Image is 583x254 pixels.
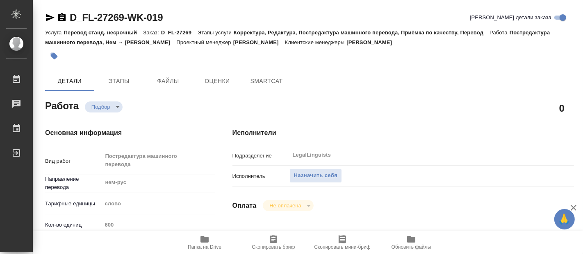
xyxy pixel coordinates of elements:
button: Скопировать мини-бриф [308,231,377,254]
input: Пустое поле [102,219,215,231]
span: Оценки [198,76,237,86]
p: Корректура, Редактура, Постредактура машинного перевода, Приёмка по качеству, Перевод [234,29,490,36]
a: D_FL-27269-WK-019 [70,12,163,23]
h4: Дополнительно [232,231,574,241]
span: SmartCat [247,76,286,86]
span: Папка на Drive [188,244,221,250]
p: Проектный менеджер [176,39,233,45]
p: Работа [490,29,510,36]
p: Исполнитель [232,172,289,180]
button: Папка на Drive [170,231,239,254]
span: Скопировать мини-бриф [314,244,370,250]
button: Скопировать бриф [239,231,308,254]
p: Направление перевода [45,175,102,191]
p: Услуга [45,29,64,36]
button: Назначить себя [289,169,342,183]
div: Подбор [263,200,313,211]
button: Обновить файлы [377,231,446,254]
p: Тарифные единицы [45,200,102,208]
button: Подбор [89,103,113,110]
p: Вид работ [45,157,102,165]
p: [PERSON_NAME] [233,39,285,45]
span: Детали [50,76,89,86]
button: Не оплачена [267,202,303,209]
p: Клиентские менеджеры [285,39,347,45]
p: Заказ: [143,29,161,36]
button: Скопировать ссылку для ЯМессенджера [45,13,55,22]
h4: Основная информация [45,128,200,138]
button: Добавить тэг [45,47,63,65]
p: [PERSON_NAME] [346,39,398,45]
span: Обновить файлы [392,244,431,250]
h2: Работа [45,98,79,112]
span: Файлы [148,76,188,86]
h4: Исполнители [232,128,574,138]
button: 🙏 [554,209,575,229]
h4: Оплата [232,201,257,211]
span: 🙏 [558,211,572,228]
h2: 0 [559,101,565,115]
p: Подразделение [232,152,289,160]
div: слово [102,197,215,211]
div: Подбор [85,101,123,112]
p: Перевод станд. несрочный [64,29,143,36]
span: Назначить себя [294,171,337,180]
p: D_FL-27269 [161,29,198,36]
button: Скопировать ссылку [57,13,67,22]
span: [PERSON_NAME] детали заказа [470,13,551,22]
span: Скопировать бриф [252,244,295,250]
p: Кол-во единиц [45,221,102,229]
span: Этапы [99,76,139,86]
p: Этапы услуги [198,29,234,36]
